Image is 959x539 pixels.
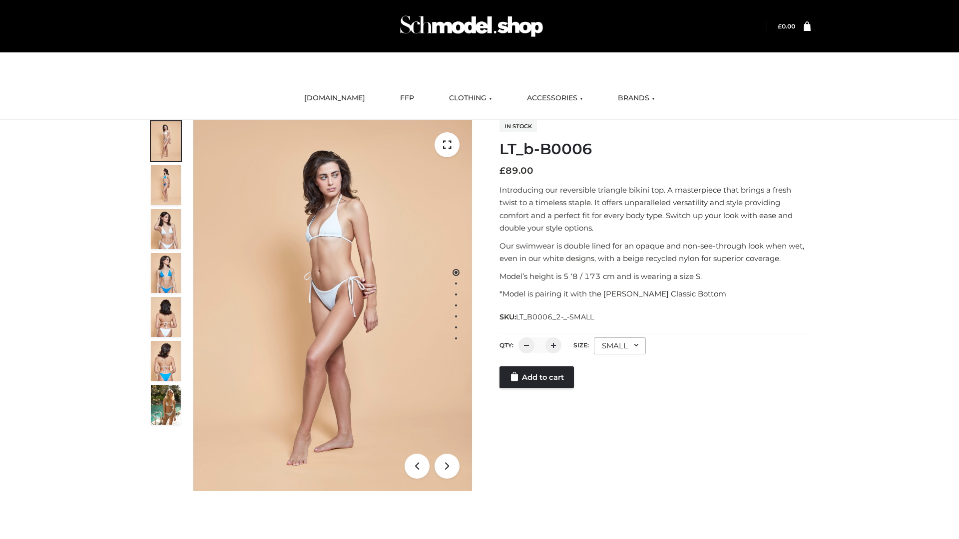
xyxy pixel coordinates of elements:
bdi: 0.00 [778,22,795,30]
p: Model’s height is 5 ‘8 / 173 cm and is wearing a size S. [499,270,811,283]
h1: LT_b-B0006 [499,140,811,158]
img: ArielClassicBikiniTop_CloudNine_AzureSky_OW114ECO_8-scaled.jpg [151,341,181,381]
p: Our swimwear is double lined for an opaque and non-see-through look when wet, even in our white d... [499,240,811,265]
p: Introducing our reversible triangle bikini top. A masterpiece that brings a fresh twist to a time... [499,184,811,235]
span: SKU: [499,311,595,323]
a: CLOTHING [442,87,499,109]
bdi: 89.00 [499,165,533,176]
img: ArielClassicBikiniTop_CloudNine_AzureSky_OW114ECO_7-scaled.jpg [151,297,181,337]
img: ArielClassicBikiniTop_CloudNine_AzureSky_OW114ECO_2-scaled.jpg [151,165,181,205]
img: ArielClassicBikiniTop_CloudNine_AzureSky_OW114ECO_1 [193,120,472,491]
a: Add to cart [499,366,574,388]
span: £ [778,22,782,30]
img: ArielClassicBikiniTop_CloudNine_AzureSky_OW114ECO_1-scaled.jpg [151,121,181,161]
a: [DOMAIN_NAME] [297,87,373,109]
label: Size: [573,341,589,349]
label: QTY: [499,341,513,349]
span: In stock [499,120,537,132]
a: BRANDS [610,87,662,109]
img: Arieltop_CloudNine_AzureSky2.jpg [151,385,181,425]
img: ArielClassicBikiniTop_CloudNine_AzureSky_OW114ECO_4-scaled.jpg [151,253,181,293]
span: LT_B0006_2-_-SMALL [516,312,594,321]
span: £ [499,165,505,176]
img: Schmodel Admin 964 [397,6,546,46]
div: SMALL [594,337,646,354]
a: ACCESSORIES [519,87,590,109]
img: ArielClassicBikiniTop_CloudNine_AzureSky_OW114ECO_3-scaled.jpg [151,209,181,249]
a: £0.00 [778,22,795,30]
p: *Model is pairing it with the [PERSON_NAME] Classic Bottom [499,287,811,300]
a: FFP [393,87,422,109]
